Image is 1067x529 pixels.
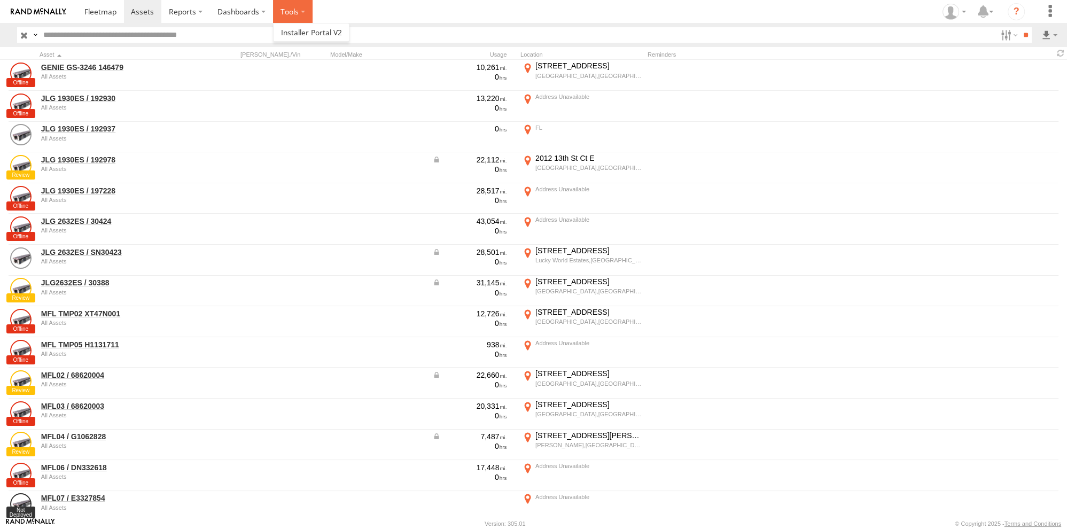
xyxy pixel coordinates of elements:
[535,431,642,440] div: [STREET_ADDRESS][PERSON_NAME]
[10,186,32,207] a: View Asset Details
[41,216,188,226] a: JLG 2632ES / 30424
[520,184,643,213] label: Click to View Current Location
[330,51,426,58] div: Model/Make
[520,369,643,398] label: Click to View Current Location
[41,289,188,295] div: undefined
[41,412,188,418] div: undefined
[40,51,189,58] div: Click to Sort
[432,103,507,113] div: 0
[10,94,32,115] a: View Asset Details
[432,63,507,72] div: 10,261
[240,51,326,58] div: [PERSON_NAME]./Vin
[432,196,507,205] div: 0
[41,124,188,134] a: JLG 1930ES / 192937
[535,124,642,131] div: FL
[41,463,188,472] a: MFL06 / DN332618
[432,349,507,359] div: 0
[535,318,642,325] div: [GEOGRAPHIC_DATA],[GEOGRAPHIC_DATA]
[10,370,32,392] a: View Asset Details
[996,27,1019,43] label: Search Filter Options
[432,401,507,411] div: 20,331
[432,318,507,328] div: 0
[432,463,507,472] div: 17,448
[432,216,507,226] div: 43,054
[432,370,507,380] div: Data from Vehicle CANbus
[535,61,642,71] div: [STREET_ADDRESS]
[11,8,66,15] img: rand-logo.svg
[520,246,643,275] label: Click to View Current Location
[41,155,188,165] a: JLG 1930ES / 192978
[432,94,507,103] div: 13,220
[535,256,642,264] div: Lucky World Estates,[GEOGRAPHIC_DATA]
[41,247,188,257] a: JLG 2632ES / SN30423
[431,51,516,58] div: Usage
[41,340,188,349] a: MFL TMP05 H1131711
[10,432,32,453] a: View Asset Details
[432,380,507,390] div: 0
[41,63,188,72] a: GENIE GS-3246 146479
[535,164,642,172] div: [GEOGRAPHIC_DATA],[GEOGRAPHIC_DATA]
[41,73,188,80] div: undefined
[1054,48,1067,58] span: Refresh
[41,94,188,103] a: JLG 1930ES / 192930
[520,431,643,460] label: Click to View Current Location
[1040,27,1058,43] label: Export results as...
[535,277,642,286] div: [STREET_ADDRESS]
[10,340,32,361] a: View Asset Details
[41,432,188,441] a: MFL04 / G1062828
[10,247,32,269] a: View Asset Details
[41,351,188,357] div: undefined
[41,309,188,318] a: MFL TMP02 XT47N001
[41,401,188,411] a: MFL03 / 68620003
[41,197,188,203] div: undefined
[10,463,32,484] a: View Asset Details
[31,27,40,43] label: Search Query
[41,135,188,142] div: undefined
[535,410,642,418] div: [GEOGRAPHIC_DATA],[GEOGRAPHIC_DATA]
[10,216,32,238] a: View Asset Details
[520,123,643,152] label: Click to View Current Location
[432,340,507,349] div: 938
[939,4,970,20] div: TOM WINIKUS
[520,51,643,58] div: Location
[955,520,1061,527] div: © Copyright 2025 -
[10,63,32,84] a: View Asset Details
[41,227,188,234] div: undefined
[520,400,643,429] label: Click to View Current Location
[432,441,507,451] div: 0
[432,165,507,174] div: 0
[520,215,643,244] label: Click to View Current Location
[41,104,188,111] div: undefined
[520,461,643,490] label: Click to View Current Location
[41,504,188,511] div: undefined
[520,277,643,306] label: Click to View Current Location
[432,309,507,318] div: 12,726
[41,320,188,326] div: undefined
[535,400,642,409] div: [STREET_ADDRESS]
[535,287,642,295] div: [GEOGRAPHIC_DATA],[GEOGRAPHIC_DATA]
[41,493,188,503] a: MFL07 / E3327854
[41,258,188,264] div: undefined
[41,381,188,387] div: undefined
[10,401,32,423] a: View Asset Details
[432,432,507,441] div: Data from Vehicle CANbus
[520,338,643,367] label: Click to View Current Location
[41,442,188,449] div: undefined
[432,411,507,421] div: 0
[10,155,32,176] a: View Asset Details
[1008,3,1025,20] i: ?
[535,246,642,255] div: [STREET_ADDRESS]
[41,473,188,480] div: undefined
[10,309,32,330] a: View Asset Details
[432,247,507,257] div: Data from Vehicle CANbus
[432,472,507,482] div: 0
[520,307,643,336] label: Click to View Current Location
[535,441,642,449] div: [PERSON_NAME],[GEOGRAPHIC_DATA]
[520,492,643,521] label: Click to View Current Location
[432,288,507,298] div: 0
[520,92,643,121] label: Click to View Current Location
[432,278,507,287] div: Data from Vehicle CANbus
[485,520,525,527] div: Version: 305.01
[432,72,507,82] div: 0
[432,257,507,267] div: 0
